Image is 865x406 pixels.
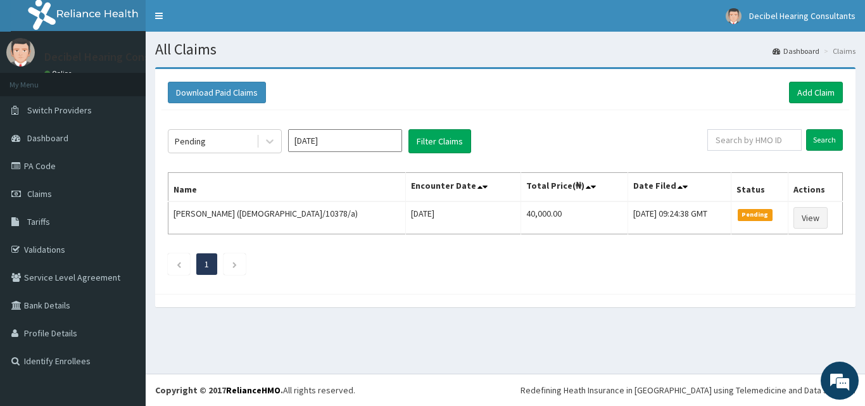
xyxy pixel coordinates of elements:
[405,201,521,234] td: [DATE]
[789,82,843,103] a: Add Claim
[175,135,206,148] div: Pending
[168,201,406,234] td: [PERSON_NAME] ([DEMOGRAPHIC_DATA]/10378/a)
[205,258,209,270] a: Page 1 is your current page
[749,10,856,22] span: Decibel Hearing Consultants
[628,173,731,202] th: Date Filed
[232,258,237,270] a: Next page
[793,207,828,229] a: View
[27,105,92,116] span: Switch Providers
[738,209,773,220] span: Pending
[155,41,856,58] h1: All Claims
[521,384,856,396] div: Redefining Heath Insurance in [GEOGRAPHIC_DATA] using Telemedicine and Data Science!
[707,129,802,151] input: Search by HMO ID
[27,132,68,144] span: Dashboard
[288,129,402,152] input: Select Month and Year
[146,374,865,406] footer: All rights reserved.
[408,129,471,153] button: Filter Claims
[788,173,842,202] th: Actions
[226,384,281,396] a: RelianceHMO
[168,173,406,202] th: Name
[44,51,186,63] p: Decibel Hearing Consultants
[773,46,819,56] a: Dashboard
[176,258,182,270] a: Previous page
[155,384,283,396] strong: Copyright © 2017 .
[521,201,628,234] td: 40,000.00
[6,38,35,67] img: User Image
[405,173,521,202] th: Encounter Date
[628,201,731,234] td: [DATE] 09:24:38 GMT
[44,69,75,78] a: Online
[27,216,50,227] span: Tariffs
[806,129,843,151] input: Search
[168,82,266,103] button: Download Paid Claims
[821,46,856,56] li: Claims
[521,173,628,202] th: Total Price(₦)
[726,8,742,24] img: User Image
[731,173,788,202] th: Status
[27,188,52,200] span: Claims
